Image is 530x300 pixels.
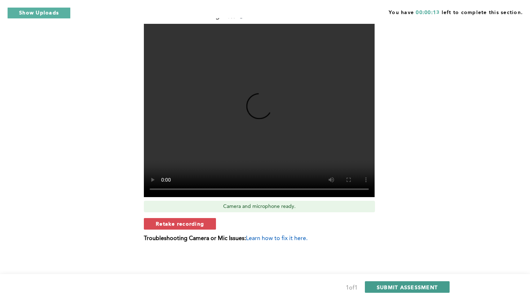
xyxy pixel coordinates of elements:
span: 00:00:13 [416,10,440,15]
button: Retake recording [144,218,216,230]
div: 1 of 1 [346,283,358,293]
span: You have left to complete this section. [389,7,523,16]
button: SUBMIT ASSESSMENT [365,281,450,293]
div: Camera and microphone ready. [144,201,375,212]
span: Learn how to fix it here. [246,236,308,242]
b: Troubleshooting Camera or Mic Issues: [144,236,246,242]
span: SUBMIT ASSESSMENT [377,284,438,291]
span: Retake recording [156,220,204,227]
button: Show Uploads [7,7,71,19]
